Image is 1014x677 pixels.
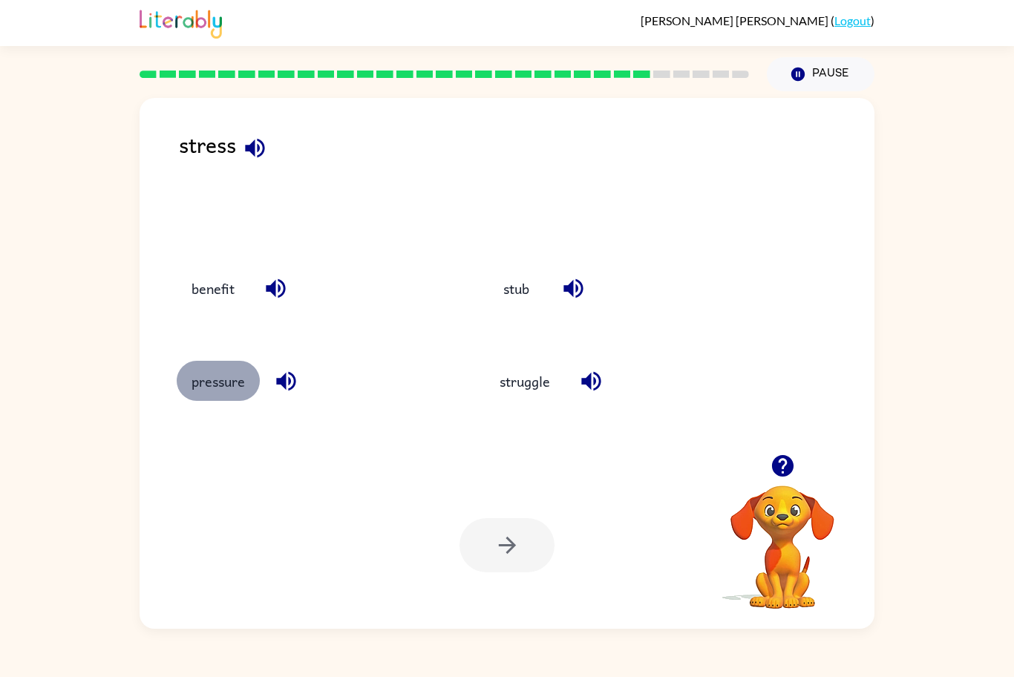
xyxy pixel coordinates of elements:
div: stress [179,128,874,238]
a: Logout [834,13,871,27]
button: stub [485,268,547,308]
button: Pause [767,57,874,91]
img: Literably [140,6,222,39]
video: Your browser must support playing .mp4 files to use Literably. Please try using another browser. [708,462,857,611]
button: pressure [177,361,260,401]
div: ( ) [641,13,874,27]
span: [PERSON_NAME] [PERSON_NAME] [641,13,831,27]
button: benefit [177,268,249,308]
button: struggle [485,361,565,401]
